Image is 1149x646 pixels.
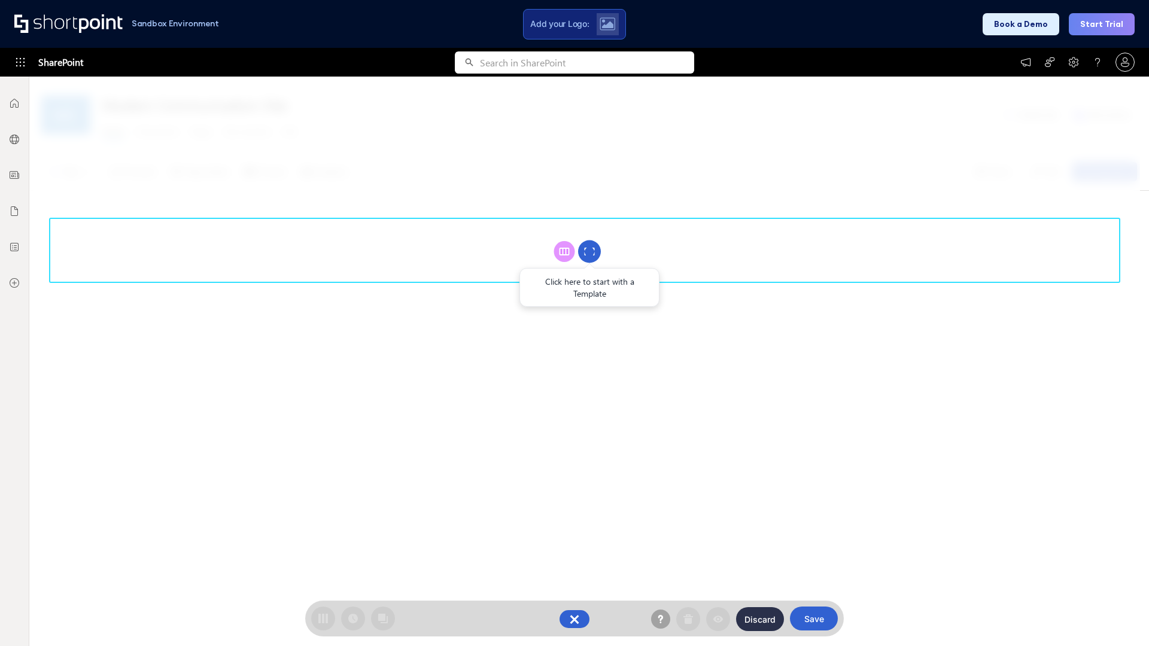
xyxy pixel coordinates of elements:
[132,20,219,27] h1: Sandbox Environment
[1069,13,1135,35] button: Start Trial
[790,607,838,630] button: Save
[530,19,589,29] span: Add your Logo:
[38,48,83,77] span: SharePoint
[480,51,694,74] input: Search in SharePoint
[600,17,615,31] img: Upload logo
[983,13,1059,35] button: Book a Demo
[1089,589,1149,646] iframe: Chat Widget
[736,607,784,631] button: Discard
